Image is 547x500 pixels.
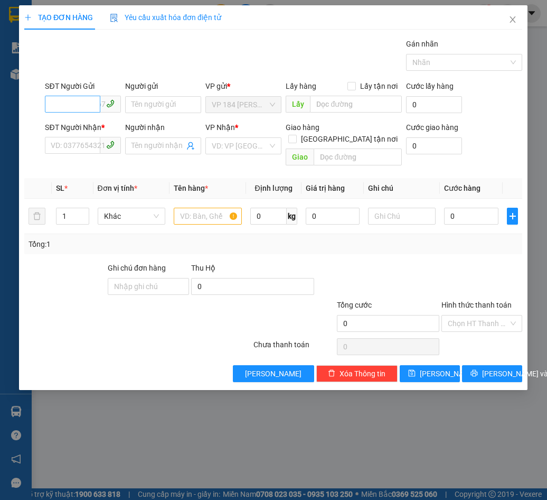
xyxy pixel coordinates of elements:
span: Lấy hàng [286,82,317,90]
div: Chưa thanh toán [253,339,336,357]
label: Cước giao hàng [407,123,459,132]
input: Cước lấy hàng [407,96,463,113]
span: Khác [104,208,159,224]
span: SL [56,184,64,192]
input: Dọc đường [310,96,402,113]
input: 0 [306,208,360,225]
span: Đơn vị tính [98,184,137,192]
label: Ghi chú đơn hàng [108,264,166,272]
span: close [509,15,517,24]
span: [PERSON_NAME] [246,368,302,379]
span: printer [470,369,478,378]
input: Cước giao hàng [407,137,463,154]
input: Dọc đường [314,149,402,165]
div: Tổng: 1 [29,238,212,250]
div: VP gửi [206,80,282,92]
span: save [408,369,416,378]
span: VP Nhận [206,123,235,132]
span: TẠO ĐƠN HÀNG [24,13,93,22]
button: deleteXóa Thông tin [316,365,398,382]
span: delete [328,369,335,378]
span: Yêu cầu xuất hóa đơn điện tử [110,13,221,22]
span: Tên hàng [174,184,208,192]
span: Lấy tận nơi [356,80,402,92]
label: Cước lấy hàng [407,82,454,90]
span: Giao [286,149,314,165]
label: Gán nhãn [407,40,439,48]
input: Ghi chú đơn hàng [108,278,189,295]
span: kg [287,208,297,225]
button: delete [29,208,45,225]
span: Định lượng [255,184,293,192]
span: VP 184 Nguyễn Văn Trỗi - HCM [212,97,276,113]
span: [PERSON_NAME] [420,368,476,379]
span: plus [507,212,518,220]
span: Lấy [286,96,310,113]
span: [GEOGRAPHIC_DATA] tận nơi [297,133,402,145]
div: SĐT Người Gửi [45,80,121,92]
span: Tổng cước [337,301,372,309]
button: printer[PERSON_NAME] và In [462,365,522,382]
span: Xóa Thông tin [339,368,385,379]
th: Ghi chú [364,178,440,199]
span: phone [107,99,115,108]
span: Cước hàng [445,184,481,192]
input: Ghi Chú [368,208,436,225]
input: VD: Bàn, Ghế [174,208,242,225]
button: save[PERSON_NAME] [400,365,460,382]
label: Hình thức thanh toán [441,301,512,309]
span: Thu Hộ [191,264,215,272]
span: Giá trị hàng [306,184,345,192]
img: icon [110,14,118,22]
span: plus [24,14,32,21]
div: SĐT Người Nhận [45,122,121,133]
span: phone [107,141,115,149]
span: user-add [187,142,195,150]
div: Người gửi [126,80,202,92]
button: Close [498,5,528,35]
button: [PERSON_NAME] [233,365,314,382]
span: Giao hàng [286,123,320,132]
div: Người nhận [126,122,202,133]
button: plus [507,208,518,225]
